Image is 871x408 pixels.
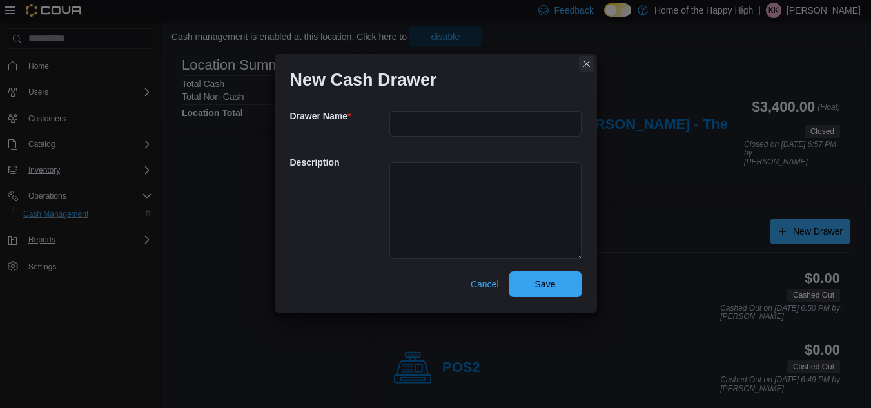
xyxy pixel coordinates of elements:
[579,56,594,72] button: Closes this modal window
[465,271,504,297] button: Cancel
[471,278,499,291] span: Cancel
[535,278,556,291] span: Save
[509,271,582,297] button: Save
[290,150,387,175] h5: Description
[290,70,437,90] h1: New Cash Drawer
[290,103,387,129] h5: Drawer Name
